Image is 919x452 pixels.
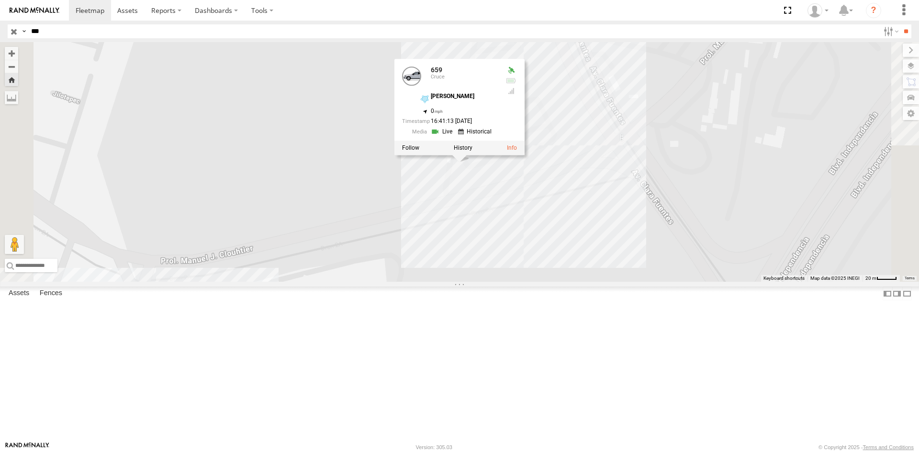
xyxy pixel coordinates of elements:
[863,275,900,282] button: Map Scale: 20 m per 39 pixels
[903,107,919,120] label: Map Settings
[431,66,442,74] a: 659
[431,74,498,79] div: Cruce
[5,91,18,104] label: Measure
[431,93,498,99] div: [PERSON_NAME]
[20,24,28,38] label: Search Query
[10,7,59,14] img: rand-logo.svg
[505,66,517,74] div: Valid GPS Fix
[804,3,832,18] div: Juan Menchaca
[902,287,912,300] label: Hide Summary Table
[863,444,914,450] a: Terms and Conditions
[431,127,455,136] a: View Live Media Streams
[4,287,34,300] label: Assets
[505,77,517,85] div: No voltage information received from this device.
[5,47,18,60] button: Zoom in
[5,235,24,254] button: Drag Pegman onto the map to open Street View
[810,276,860,281] span: Map data ©2025 INEGI
[35,287,67,300] label: Fences
[458,127,494,136] a: View Historical Media Streams
[905,276,915,280] a: Terms
[883,287,892,300] label: Dock Summary Table to the Left
[402,118,498,124] div: Date/time of location update
[431,108,443,114] span: 0
[818,444,914,450] div: © Copyright 2025 -
[865,276,876,281] span: 20 m
[507,144,517,151] a: View Asset Details
[402,66,421,86] a: View Asset Details
[5,73,18,86] button: Zoom Home
[763,275,805,282] button: Keyboard shortcuts
[505,87,517,95] div: Last Event GSM Signal Strength
[880,24,900,38] label: Search Filter Options
[402,144,419,151] label: Realtime tracking of Asset
[5,442,49,452] a: Visit our Website
[866,3,881,18] i: ?
[454,144,472,151] label: View Asset History
[5,60,18,73] button: Zoom out
[416,444,452,450] div: Version: 305.03
[892,287,902,300] label: Dock Summary Table to the Right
